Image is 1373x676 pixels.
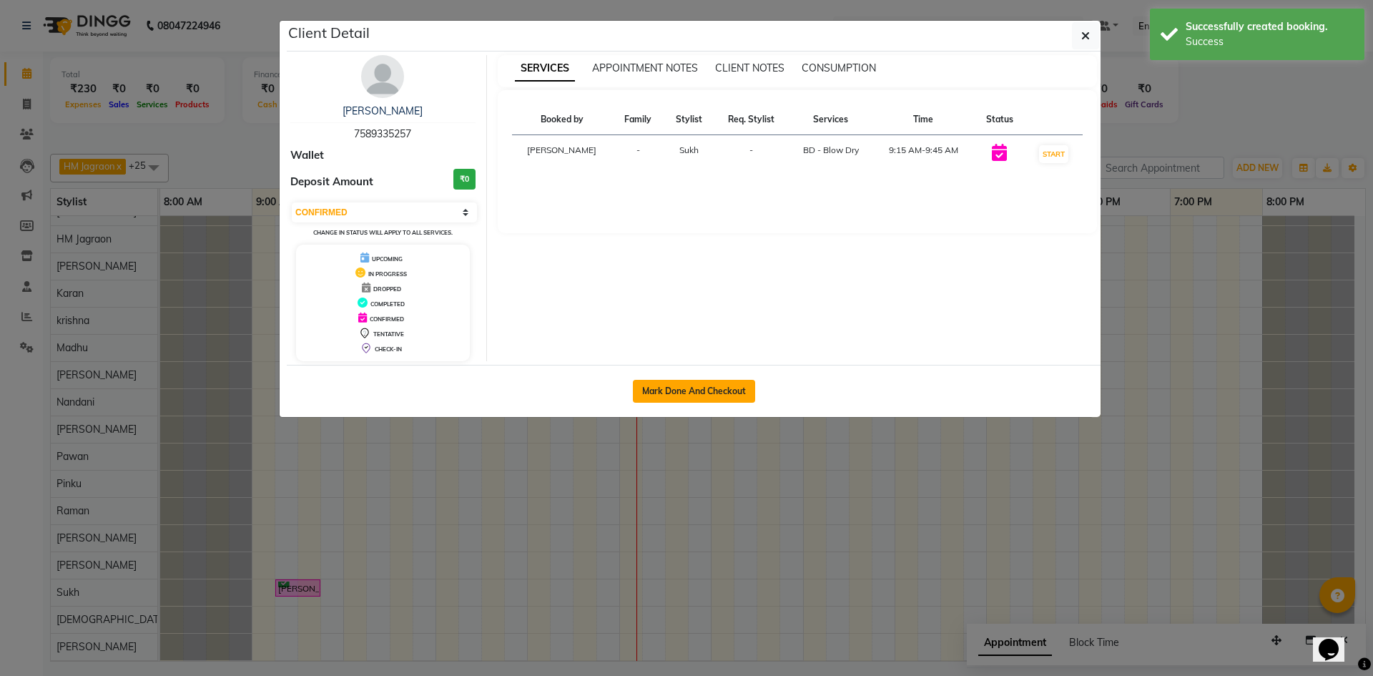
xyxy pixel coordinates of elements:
[512,104,613,135] th: Booked by
[354,127,411,140] span: 7589335257
[714,104,788,135] th: Req. Stylist
[715,62,784,74] span: CLIENT NOTES
[1313,619,1359,662] iframe: chat widget
[373,330,404,338] span: TENTATIVE
[873,104,974,135] th: Time
[370,315,404,323] span: CONFIRMED
[512,135,613,174] td: [PERSON_NAME]
[290,147,324,164] span: Wallet
[288,22,370,44] h5: Client Detail
[802,62,876,74] span: CONSUMPTION
[592,62,698,74] span: APPOINTMENT NOTES
[313,229,453,236] small: Change in status will apply to all services.
[612,104,664,135] th: Family
[370,300,405,308] span: COMPLETED
[290,174,373,190] span: Deposit Amount
[797,144,865,157] div: BD - Blow Dry
[679,144,699,155] span: Sukh
[974,104,1025,135] th: Status
[375,346,402,353] span: CHECK-IN
[373,285,401,293] span: DROPPED
[372,255,403,263] span: UPCOMING
[361,55,404,98] img: avatar
[368,270,407,278] span: IN PROGRESS
[789,104,874,135] th: Services
[612,135,664,174] td: -
[343,104,423,117] a: [PERSON_NAME]
[664,104,714,135] th: Stylist
[633,380,755,403] button: Mark Done And Checkout
[1039,145,1068,163] button: START
[1186,19,1354,34] div: Successfully created booking.
[873,135,974,174] td: 9:15 AM-9:45 AM
[453,169,476,190] h3: ₹0
[1186,34,1354,49] div: Success
[515,56,575,82] span: SERVICES
[714,135,788,174] td: -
